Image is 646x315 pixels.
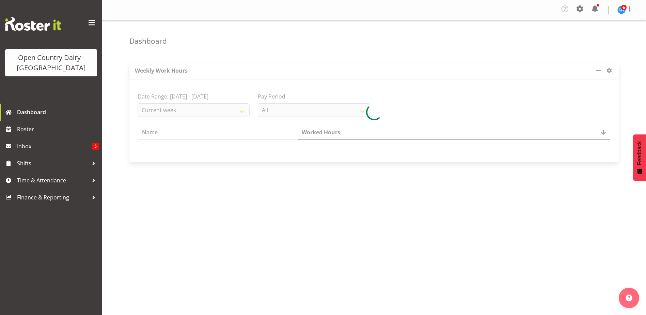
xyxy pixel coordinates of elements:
div: Open Country Dairy - [GEOGRAPHIC_DATA] [12,52,90,73]
span: Inbox [17,141,92,151]
span: Time & Attendance [17,175,89,185]
h4: Dashboard [129,37,167,45]
img: steve-webb7510.jpg [617,6,626,14]
img: Rosterit website logo [5,17,61,31]
span: Feedback [636,141,643,165]
span: Shifts [17,158,89,168]
span: Dashboard [17,107,99,117]
span: Roster [17,124,99,134]
span: 5 [92,143,99,150]
button: Feedback - Show survey [633,134,646,181]
img: help-xxl-2.png [626,295,632,301]
span: Finance & Reporting [17,192,89,202]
